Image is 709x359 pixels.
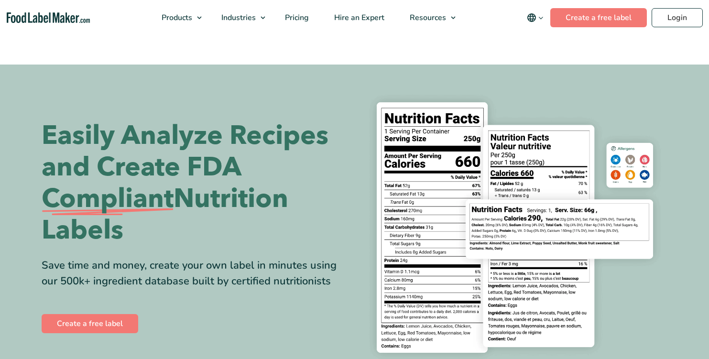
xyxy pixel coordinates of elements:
[42,183,174,215] span: Compliant
[407,12,447,23] span: Resources
[42,258,348,289] div: Save time and money, create your own label in minutes using our 500k+ ingredient database built b...
[218,12,257,23] span: Industries
[652,8,703,27] a: Login
[42,120,348,246] h1: Easily Analyze Recipes and Create FDA Nutrition Labels
[282,12,310,23] span: Pricing
[550,8,647,27] a: Create a free label
[159,12,193,23] span: Products
[42,314,138,333] a: Create a free label
[331,12,385,23] span: Hire an Expert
